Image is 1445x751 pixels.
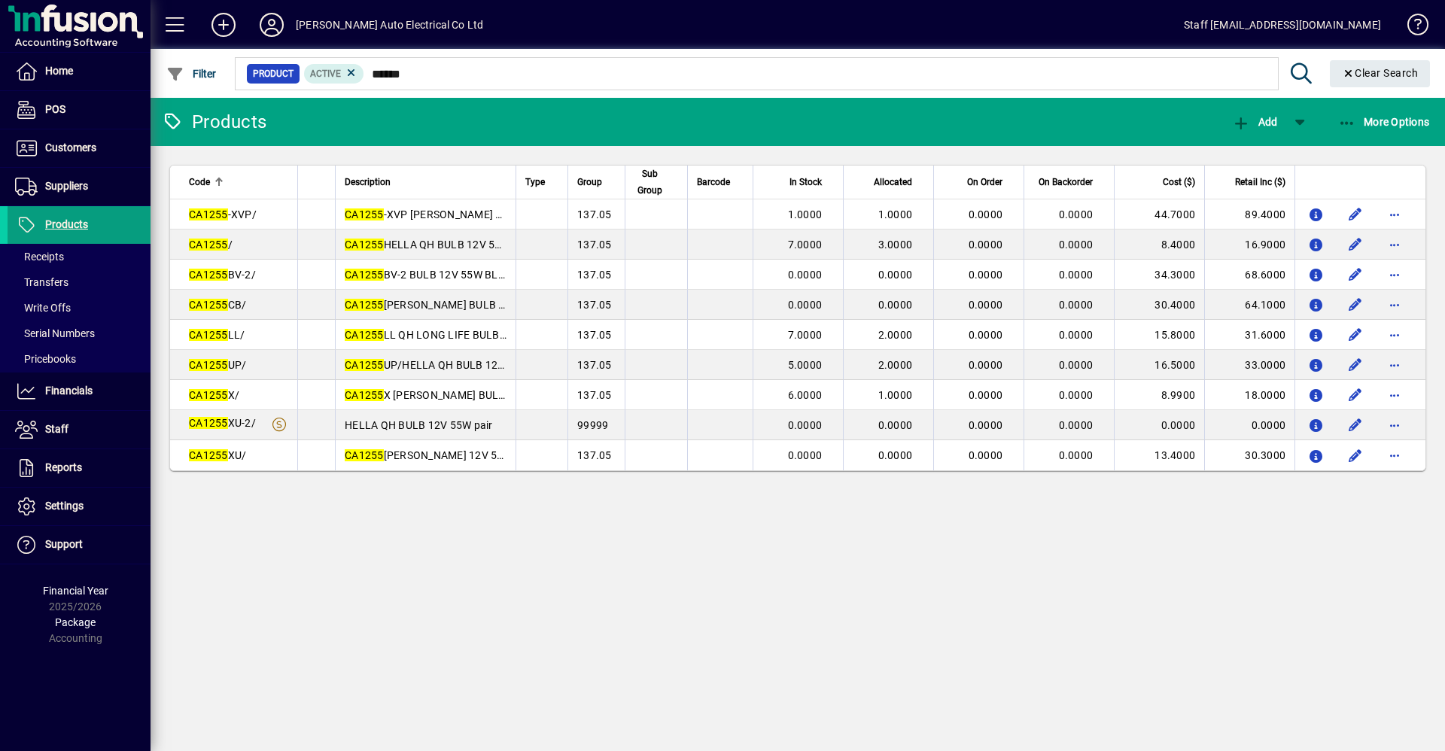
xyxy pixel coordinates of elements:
[969,239,1003,251] span: 0.0000
[1343,323,1367,347] button: Edit
[1343,353,1367,377] button: Edit
[1383,202,1407,227] button: More options
[345,208,384,220] em: CA1255
[15,353,76,365] span: Pricebooks
[45,103,65,115] span: POS
[878,299,913,311] span: 0.0000
[1114,440,1204,470] td: 13.4000
[878,419,913,431] span: 0.0000
[878,208,913,220] span: 1.0000
[789,174,822,190] span: In Stock
[189,239,233,251] span: /
[166,68,217,80] span: Filter
[788,419,823,431] span: 0.0000
[634,166,665,199] span: Sub Group
[8,53,151,90] a: Home
[1059,389,1094,401] span: 0.0000
[1338,116,1430,128] span: More Options
[8,526,151,564] a: Support
[577,269,612,281] span: 137.05
[8,372,151,410] a: Financials
[1330,60,1431,87] button: Clear
[15,251,64,263] span: Receipts
[189,269,256,281] span: BV-2/
[189,174,210,190] span: Code
[189,449,228,461] em: CA1255
[788,329,823,341] span: 7.0000
[1184,13,1381,37] div: Staff [EMAIL_ADDRESS][DOMAIN_NAME]
[1114,199,1204,230] td: 44.7000
[878,449,913,461] span: 0.0000
[15,302,71,314] span: Write Offs
[1033,174,1106,190] div: On Backorder
[878,359,913,371] span: 2.0000
[1059,329,1094,341] span: 0.0000
[577,329,612,341] span: 137.05
[1383,293,1407,317] button: More options
[199,11,248,38] button: Add
[788,269,823,281] span: 0.0000
[577,419,608,431] span: 99999
[1114,230,1204,260] td: 8.4000
[788,359,823,371] span: 5.0000
[1383,233,1407,257] button: More options
[189,389,239,401] span: X/
[1114,290,1204,320] td: 30.4000
[697,174,744,190] div: Barcode
[8,168,151,205] a: Suppliers
[577,299,612,311] span: 137.05
[577,359,612,371] span: 137.05
[189,417,228,429] em: CA1255
[1342,67,1419,79] span: Clear Search
[345,389,384,401] em: CA1255
[189,449,246,461] span: XU/
[1228,108,1281,135] button: Add
[1059,269,1094,281] span: 0.0000
[577,208,612,220] span: 137.05
[1383,353,1407,377] button: More options
[1204,350,1294,380] td: 33.0000
[1059,299,1094,311] span: 0.0000
[525,174,545,190] span: Type
[1204,320,1294,350] td: 31.6000
[345,449,384,461] em: CA1255
[345,449,541,461] span: [PERSON_NAME] 12V 55W +50%
[189,389,228,401] em: CA1255
[345,359,384,371] em: CA1255
[1383,263,1407,287] button: More options
[345,389,580,401] span: X [PERSON_NAME] BULB 12V 55W +30%
[853,174,926,190] div: Allocated
[1204,230,1294,260] td: 16.9000
[1204,410,1294,440] td: 0.0000
[189,417,256,429] span: XU-2/
[878,239,913,251] span: 3.0000
[345,359,545,371] span: UP/HELLA QH BULB 12V 55W H7
[45,141,96,154] span: Customers
[189,208,228,220] em: CA1255
[296,13,483,37] div: [PERSON_NAME] Auto Electrical Co Ltd
[45,538,83,550] span: Support
[788,239,823,251] span: 7.0000
[345,329,561,341] span: LL QH LONG LIFE BULB H7 12V 55W
[1343,293,1367,317] button: Edit
[577,174,602,190] span: Group
[634,166,678,199] div: Sub Group
[189,208,257,220] span: -XVP/
[788,208,823,220] span: 1.0000
[1114,260,1204,290] td: 34.3000
[345,269,384,281] em: CA1255
[345,174,391,190] span: Description
[1059,419,1094,431] span: 0.0000
[1204,380,1294,410] td: 18.0000
[1114,350,1204,380] td: 16.5000
[969,299,1003,311] span: 0.0000
[189,174,288,190] div: Code
[8,321,151,346] a: Serial Numbers
[577,389,612,401] span: 137.05
[8,269,151,295] a: Transfers
[43,585,108,597] span: Financial Year
[304,64,364,84] mat-chip: Activation Status: Active
[189,329,228,341] em: CA1255
[1114,380,1204,410] td: 8.9900
[1114,410,1204,440] td: 0.0000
